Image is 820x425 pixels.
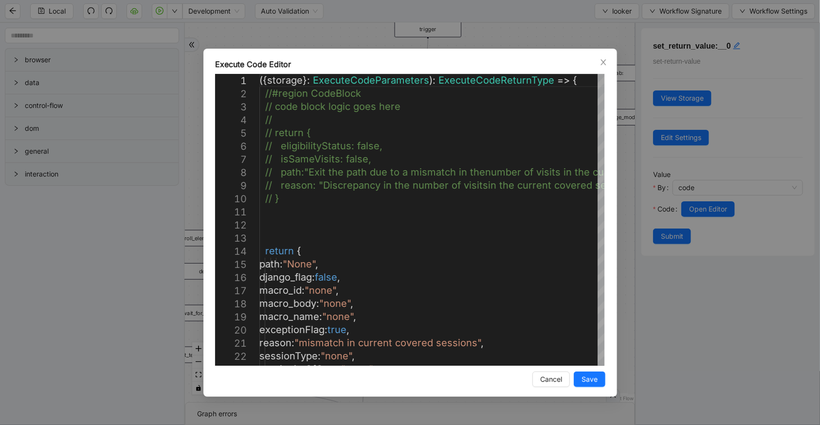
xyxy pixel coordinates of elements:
[305,284,336,296] span: "none"
[259,258,280,270] span: path
[215,324,247,337] div: 20
[215,206,247,219] div: 11
[338,363,341,375] span: :
[313,74,429,86] span: ExecuteCodeParameters
[265,114,272,125] span: //
[319,311,322,322] span: :
[316,298,319,309] span: :
[346,324,349,336] span: ,
[215,101,247,114] div: 3
[215,350,247,363] div: 22
[259,311,319,322] span: macro_name
[265,153,371,165] span: // isSameVisits: false,
[429,74,436,86] span: ):
[265,140,383,152] span: // eligibilityStatus: false,
[259,74,267,86] span: ({
[259,298,316,309] span: macro_body
[341,363,373,375] span: "none"
[215,258,247,271] div: 15
[315,258,318,270] span: ,
[259,284,302,296] span: macro_id
[215,58,605,70] div: Execute Code Editor
[215,337,247,350] div: 21
[215,298,247,311] div: 18
[292,337,294,349] span: :
[259,363,338,375] span: continuityOfCare
[303,74,310,86] span: }:
[294,337,481,349] span: "mismatch in current covered sessions"
[215,219,247,232] div: 12
[315,271,337,283] span: false
[265,179,488,191] span: // reason: "Discrepancy in the number of visits
[215,179,247,193] div: 9
[488,179,641,191] span: in the current covered sessions"
[215,271,247,284] div: 16
[485,166,718,178] span: number of visits in the current covered sessions",
[350,298,353,309] span: ,
[259,324,325,336] span: exceptionFlag
[557,74,570,86] span: =>
[265,245,294,257] span: return
[353,311,356,322] span: ,
[259,337,292,349] span: reason
[215,140,247,153] div: 6
[280,258,283,270] span: :
[215,193,247,206] div: 10
[322,311,353,322] span: "none"
[265,127,311,139] span: // return {
[352,350,355,362] span: ,
[215,363,247,376] div: 23
[215,88,247,101] div: 2
[598,57,609,68] button: Close
[297,245,301,257] span: {
[265,166,485,178] span: // path:"Exit the path due to a mismatch in the
[540,374,562,385] span: Cancel
[532,372,570,387] button: Cancel
[215,127,247,140] div: 5
[336,284,339,296] span: ,
[215,245,247,258] div: 14
[215,153,247,166] div: 7
[265,193,279,204] span: // }
[600,58,607,66] span: close
[215,284,247,298] div: 17
[283,258,315,270] span: "None"
[337,271,340,283] span: ,
[318,350,321,362] span: :
[259,350,318,362] span: sessionType
[215,311,247,324] div: 19
[215,114,247,127] div: 4
[215,166,247,179] div: 8
[438,74,554,86] span: ExecuteCodeReturnType
[319,298,350,309] span: "none"
[265,88,361,99] span: //#region CodeBlock
[481,337,484,349] span: ,
[573,74,577,86] span: {
[267,74,303,86] span: storage
[582,374,598,385] span: Save
[215,232,247,245] div: 13
[265,101,401,112] span: // code block logic goes here
[325,324,328,336] span: :
[302,284,305,296] span: :
[215,74,247,88] div: 1
[312,271,315,283] span: :
[321,350,352,362] span: "none"
[259,271,312,283] span: django_flag
[328,324,346,336] span: true
[574,372,605,387] button: Save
